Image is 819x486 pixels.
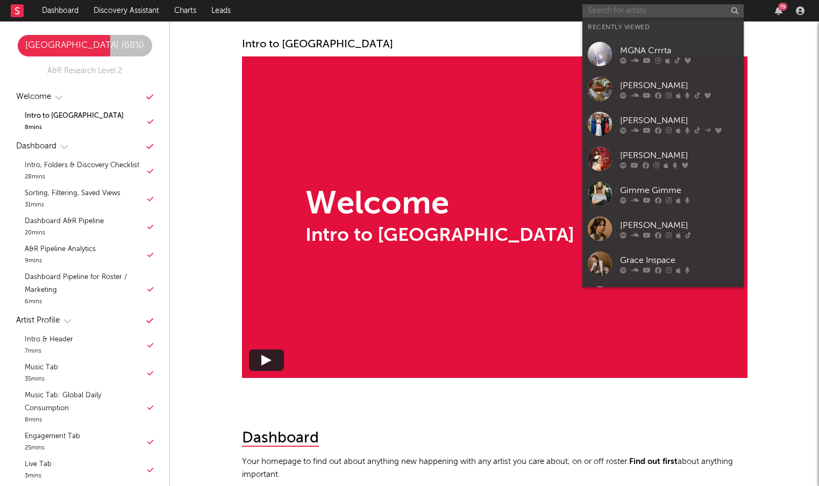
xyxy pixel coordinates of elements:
[25,271,145,297] div: Dashboard Pipeline for Roster / Marketing
[778,3,787,11] div: 79
[242,431,319,447] div: Dashboard
[25,159,139,172] div: Intro, Folders & Discovery Checklist
[620,114,738,127] div: [PERSON_NAME]
[620,219,738,232] div: [PERSON_NAME]
[620,149,738,162] div: [PERSON_NAME]
[25,123,124,133] div: 8 mins
[25,430,80,443] div: Engagement Tab
[25,187,120,200] div: Sorting, Filtering, Saved Views
[582,281,744,316] a: [PERSON_NAME]
[47,65,122,77] div: A&R Research Level 2
[25,172,139,183] div: 28 mins
[582,211,744,246] a: [PERSON_NAME]
[25,243,96,256] div: A&R Pipeline Analytics
[305,226,574,245] div: Intro to [GEOGRAPHIC_DATA]
[242,38,747,51] div: Intro to [GEOGRAPHIC_DATA]
[582,72,744,106] a: [PERSON_NAME]
[582,176,744,211] a: Gimme Gimme
[25,415,145,426] div: 8 mins
[25,256,96,267] div: 9 mins
[25,200,120,211] div: 31 mins
[620,254,738,267] div: Grace Inspace
[620,79,738,92] div: [PERSON_NAME]
[25,374,58,385] div: 35 mins
[242,455,747,481] p: Your homepage to find out about anything new happening with any artist you care about, on or off ...
[25,346,73,357] div: 7 mins
[25,333,73,346] div: Intro & Header
[25,228,104,239] div: 20 mins
[16,90,51,103] div: Welcome
[775,6,782,15] button: 79
[25,443,80,454] div: 25 mins
[582,37,744,72] a: MGNA Crrrta
[25,389,145,415] div: Music Tab: Global Daily Consumption
[620,44,738,57] div: MGNA Crrrta
[25,458,52,471] div: Live Tab
[25,361,58,374] div: Music Tab
[582,106,744,141] a: [PERSON_NAME]
[16,140,56,153] div: Dashboard
[582,141,744,176] a: [PERSON_NAME]
[588,21,738,34] div: Recently Viewed
[620,184,738,197] div: Gimme Gimme
[25,110,124,123] div: Intro to [GEOGRAPHIC_DATA]
[305,189,574,221] div: Welcome
[582,4,744,18] input: Search for artists
[25,215,104,228] div: Dashboard A&R Pipeline
[25,297,145,308] div: 6 mins
[18,39,152,52] div: [GEOGRAPHIC_DATA] ( 68 %)
[25,471,52,482] div: 3 mins
[16,314,60,327] div: Artist Profile
[582,246,744,281] a: Grace Inspace
[629,458,678,466] strong: Find out first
